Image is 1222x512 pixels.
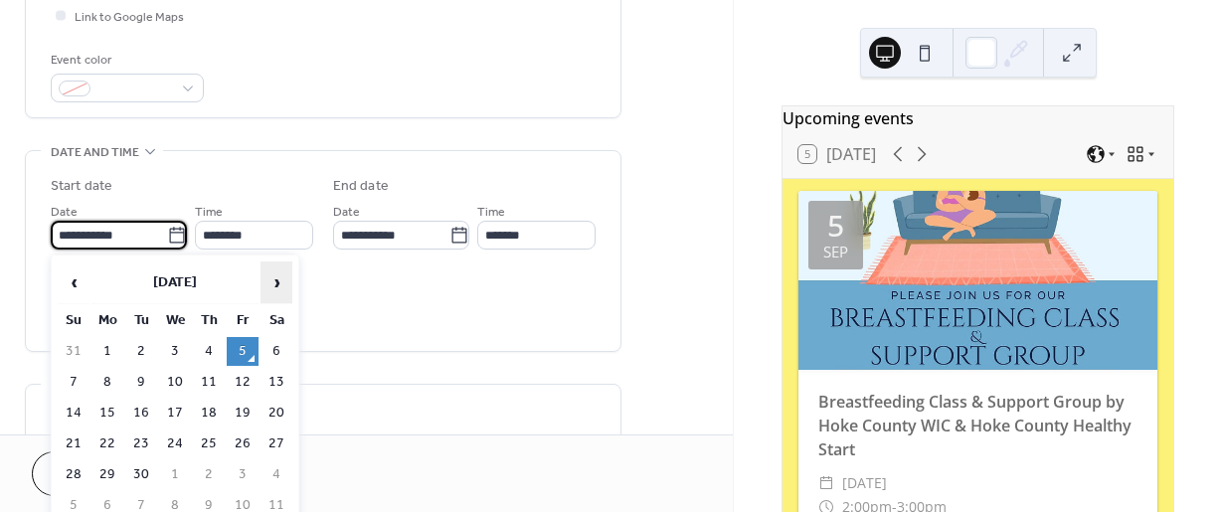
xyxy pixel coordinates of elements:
td: 6 [261,337,292,366]
td: 26 [227,429,259,458]
td: 4 [261,460,292,489]
div: Sep [823,245,848,259]
span: Date and time [51,142,139,163]
span: Link to Google Maps [75,7,184,28]
td: 18 [193,399,225,427]
th: [DATE] [91,261,259,304]
th: Th [193,306,225,335]
td: 21 [58,429,89,458]
button: Cancel [32,451,154,496]
td: 20 [261,399,292,427]
td: 2 [125,337,157,366]
th: Fr [227,306,259,335]
td: 10 [159,368,191,397]
td: 1 [159,460,191,489]
td: 3 [227,460,259,489]
td: 23 [125,429,157,458]
td: 25 [193,429,225,458]
td: 27 [261,429,292,458]
th: Sa [261,306,292,335]
td: 9 [125,368,157,397]
td: 15 [91,399,123,427]
td: 24 [159,429,191,458]
div: Start date [51,176,112,197]
span: ‹ [59,262,88,302]
td: 14 [58,399,89,427]
td: 1 [91,337,123,366]
td: 13 [261,368,292,397]
span: Time [195,202,223,223]
span: › [262,262,291,302]
div: 5 [827,211,844,241]
span: [DATE] [842,471,887,495]
div: End date [333,176,389,197]
div: ​ [818,471,834,495]
th: Mo [91,306,123,335]
span: Time [477,202,505,223]
span: Date [333,202,360,223]
td: 2 [193,460,225,489]
td: 4 [193,337,225,366]
td: 12 [227,368,259,397]
td: 11 [193,368,225,397]
td: 29 [91,460,123,489]
td: 19 [227,399,259,427]
th: Su [58,306,89,335]
td: 3 [159,337,191,366]
a: Breastfeeding Class & Support Group by Hoke County WIC & Hoke County Healthy Start [818,391,1132,460]
div: Upcoming events [783,106,1173,130]
td: 30 [125,460,157,489]
div: Event color [51,50,200,71]
td: 31 [58,337,89,366]
td: 28 [58,460,89,489]
td: 7 [58,368,89,397]
td: 16 [125,399,157,427]
span: Date [51,202,78,223]
td: 8 [91,368,123,397]
th: Tu [125,306,157,335]
td: 22 [91,429,123,458]
td: 5 [227,337,259,366]
td: 17 [159,399,191,427]
th: We [159,306,191,335]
